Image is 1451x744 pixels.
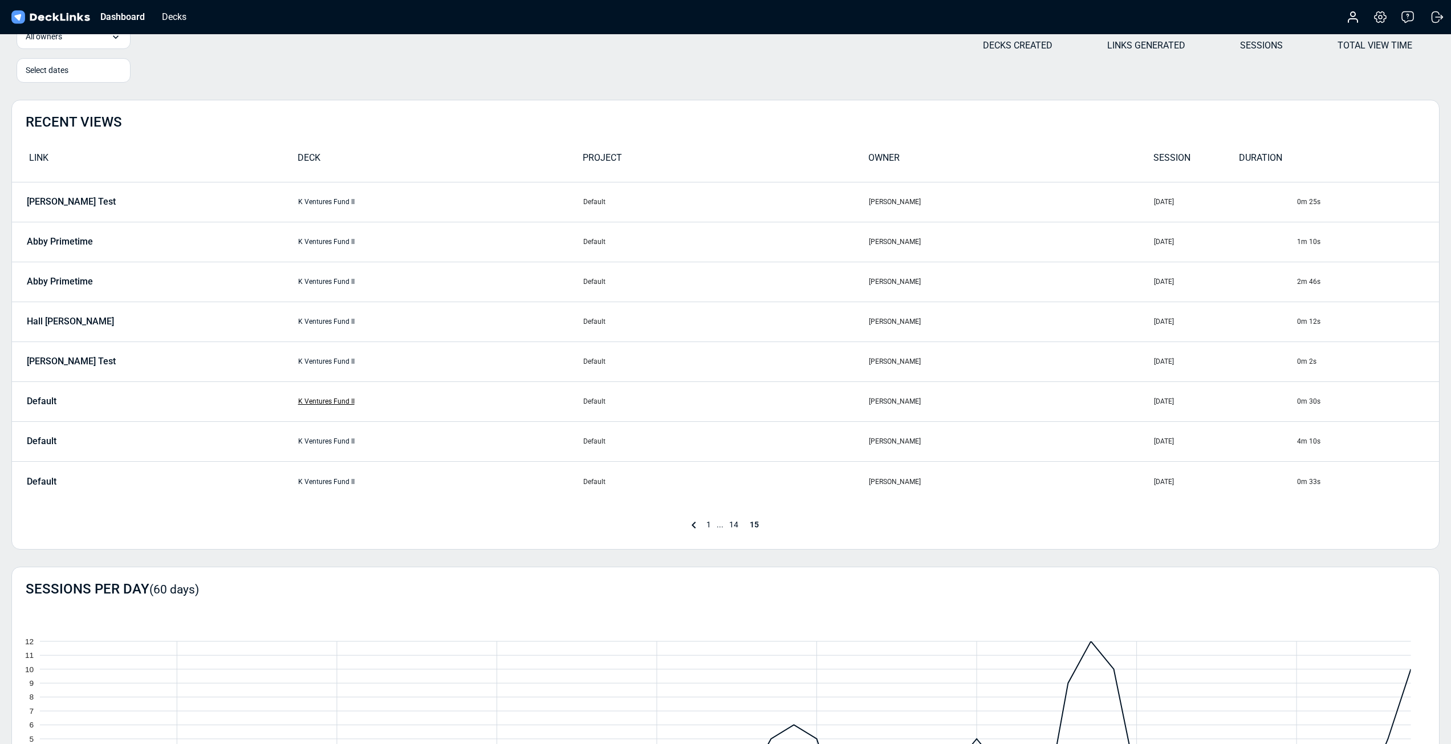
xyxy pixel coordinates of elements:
tspan: 9 [30,679,34,688]
a: Abby Primetime [13,277,226,287]
div: 0m 25s [1297,197,1438,207]
a: K Ventures Fund II [298,397,355,405]
a: K Ventures Fund II [298,478,355,486]
img: DeckLinks [9,9,92,26]
p: LINKS GENERATED [1107,39,1185,52]
a: K Ventures Fund II [298,238,355,246]
div: [DATE] [1154,396,1295,406]
a: K Ventures Fund II [298,278,355,286]
span: ... [717,520,724,529]
div: [DATE] [1154,316,1295,327]
div: OWNER [868,151,1154,171]
div: SESSION [1153,151,1239,171]
p: [PERSON_NAME] Test [27,356,116,367]
p: Abby Primetime [27,237,93,247]
p: DECKS CREATED [983,39,1052,52]
a: K Ventures Fund II [298,318,355,326]
small: (60 days) [149,583,199,596]
div: 0m 12s [1297,316,1438,327]
tspan: 7 [30,707,34,715]
p: Hall [PERSON_NAME] [27,316,114,327]
span: 15 [744,520,765,529]
div: [DATE] [1154,237,1295,247]
div: 0m 30s [1297,396,1438,406]
a: [PERSON_NAME] Test [13,197,226,207]
p: Default [27,396,56,406]
div: Dashboard [95,10,151,24]
td: Default [583,421,868,461]
td: Default [583,182,868,222]
div: 2m 46s [1297,277,1438,287]
a: Hall [PERSON_NAME] [13,316,226,327]
div: [DATE] [1154,477,1295,487]
td: [PERSON_NAME] [868,341,1154,381]
div: LINK [12,151,298,171]
a: Abby Primetime [13,237,226,247]
a: Default [13,477,226,487]
tspan: 11 [25,651,34,660]
a: Default [13,396,226,406]
td: Default [583,381,868,421]
div: [DATE] [1154,436,1295,446]
tspan: 12 [25,637,34,646]
div: [DATE] [1154,197,1295,207]
td: [PERSON_NAME] [868,461,1154,501]
a: [PERSON_NAME] Test [13,356,226,367]
span: 1 [701,520,717,529]
p: TOTAL VIEW TIME [1338,39,1412,52]
td: [PERSON_NAME] [868,421,1154,461]
td: Default [583,302,868,341]
div: Decks [156,10,192,24]
p: SESSIONS [1240,39,1283,52]
td: [PERSON_NAME] [868,182,1154,222]
span: 14 [724,520,744,529]
td: Default [583,262,868,302]
tspan: 8 [30,693,34,702]
p: Abby Primetime [27,277,93,287]
p: Default [27,436,56,446]
div: Select dates [26,64,121,76]
div: 4m 10s [1297,436,1438,446]
td: Default [583,461,868,501]
tspan: 5 [30,735,34,743]
div: [DATE] [1154,356,1295,367]
p: [PERSON_NAME] Test [27,197,116,207]
div: 0m 2s [1297,356,1438,367]
td: [PERSON_NAME] [868,302,1154,341]
a: K Ventures Fund II [298,357,355,365]
tspan: 10 [25,665,34,674]
td: [PERSON_NAME] [868,222,1154,262]
div: PROJECT [583,151,868,171]
tspan: 6 [30,721,34,730]
td: [PERSON_NAME] [868,381,1154,421]
td: Default [583,222,868,262]
td: [PERSON_NAME] [868,262,1154,302]
div: 0m 33s [1297,477,1438,487]
a: Default [13,436,226,446]
p: Default [27,477,56,487]
div: 1m 10s [1297,237,1438,247]
h2: RECENT VIEWS [26,114,122,131]
div: DURATION [1239,151,1324,171]
div: DECK [298,151,583,171]
h2: SESSIONS PER DAY [26,581,199,597]
a: K Ventures Fund II [298,437,355,445]
div: All owners [17,25,131,49]
div: [DATE] [1154,277,1295,287]
td: Default [583,341,868,381]
a: K Ventures Fund II [298,198,355,206]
